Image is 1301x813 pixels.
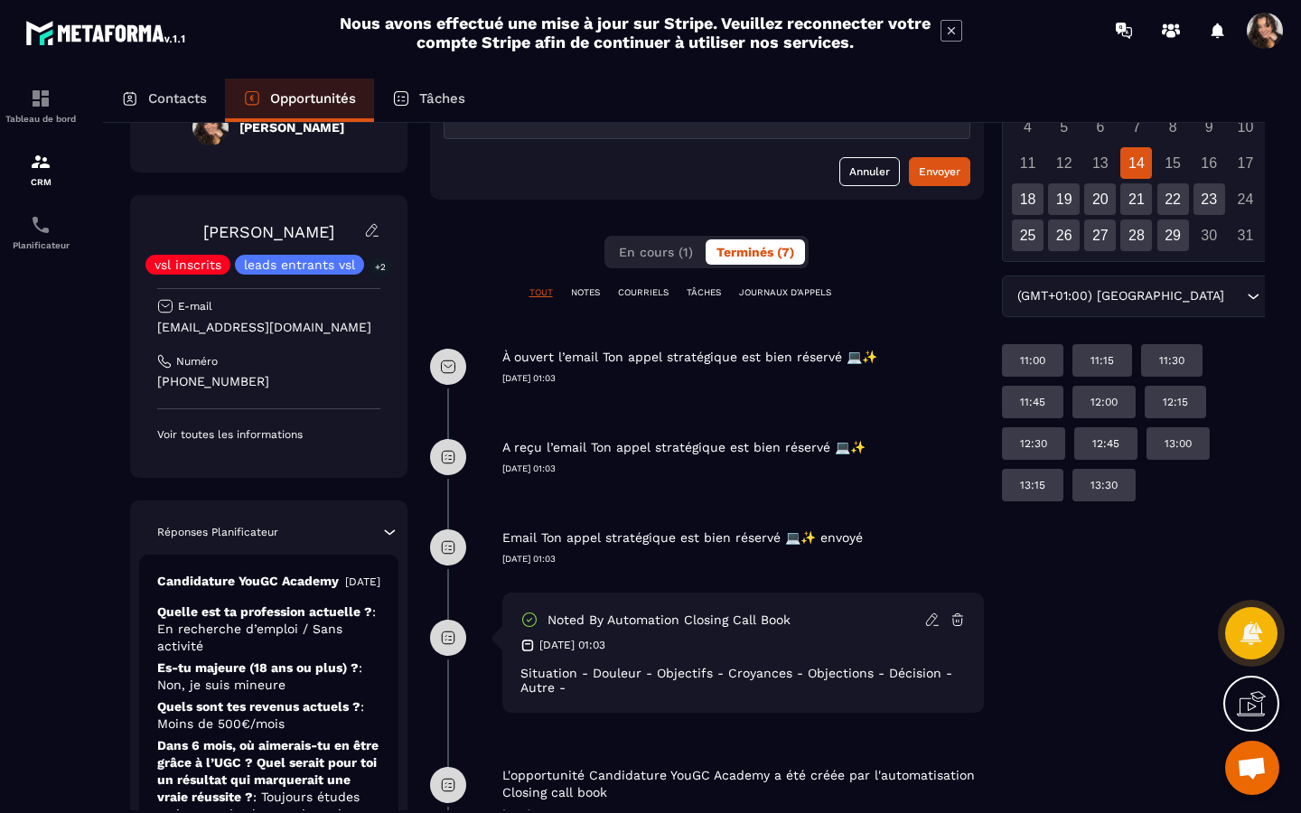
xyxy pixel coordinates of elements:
[529,286,553,299] p: TOUT
[1229,286,1242,306] input: Search for option
[1010,38,1264,251] div: Calendar wrapper
[1048,147,1080,179] div: 12
[5,177,77,187] p: CRM
[1020,353,1045,368] p: 11:00
[419,90,465,107] p: Tâches
[5,137,77,201] a: formationformationCRM
[1230,183,1261,215] div: 24
[5,114,77,124] p: Tableau de bord
[1193,183,1225,215] div: 23
[1084,147,1116,179] div: 13
[1163,395,1188,409] p: 12:15
[270,90,356,107] p: Opportunités
[345,575,380,589] p: [DATE]
[157,373,380,390] p: [PHONE_NUMBER]
[30,151,51,173] img: formation
[502,349,877,366] p: À ouvert l’email Ton appel stratégique est bien réservé 💻✨
[548,612,791,629] p: Noted by automation Closing call book
[1157,147,1189,179] div: 15
[244,258,355,271] p: leads entrants vsl
[1090,478,1118,492] p: 13:30
[5,201,77,264] a: schedulerschedulerPlanificateur
[339,14,931,51] h2: Nous avons effectué une mise à jour sur Stripe. Veuillez reconnecter votre compte Stripe afin de ...
[919,163,960,181] div: Envoyer
[1230,147,1261,179] div: 17
[520,666,966,695] div: Situation - Douleur - Objectifs - Croyances - Objections - Décision - Autre -
[1012,147,1044,179] div: 11
[148,90,207,107] p: Contacts
[225,79,374,122] a: Opportunités
[1010,75,1264,251] div: Calendar days
[909,157,970,186] button: Envoyer
[1012,183,1044,215] div: 18
[154,258,221,271] p: vsl inscrits
[706,239,805,265] button: Terminés (7)
[1048,111,1080,143] div: 5
[1092,436,1119,451] p: 12:45
[1120,183,1152,215] div: 21
[374,79,483,122] a: Tâches
[157,603,380,655] p: Quelle est ta profession actuelle ?
[178,299,212,313] p: E-mail
[1084,183,1116,215] div: 20
[1159,353,1184,368] p: 11:30
[1020,436,1047,451] p: 12:30
[502,463,984,475] p: [DATE] 01:03
[619,245,693,259] span: En cours (1)
[1230,220,1261,251] div: 31
[103,79,225,122] a: Contacts
[539,638,605,652] p: [DATE] 01:03
[1157,183,1189,215] div: 22
[502,529,863,547] p: Email Ton appel stratégique est bien réservé 💻✨ envoyé
[687,286,721,299] p: TÂCHES
[1165,436,1192,451] p: 13:00
[30,214,51,236] img: scheduler
[157,698,380,733] p: Quels sont tes revenus actuels ?
[1120,220,1152,251] div: 28
[1002,276,1272,317] div: Search for option
[1014,286,1229,306] span: (GMT+01:00) [GEOGRAPHIC_DATA]
[1193,147,1225,179] div: 16
[1048,220,1080,251] div: 26
[1090,353,1114,368] p: 11:15
[1012,111,1044,143] div: 4
[157,525,278,539] p: Réponses Planificateur
[1120,147,1152,179] div: 14
[157,573,339,590] p: Candidature YouGC Academy
[1012,220,1044,251] div: 25
[157,659,380,694] p: Es-tu majeure (18 ans ou plus) ?
[1230,111,1261,143] div: 10
[1020,395,1045,409] p: 11:45
[502,767,979,801] p: L'opportunité Candidature YouGC Academy a été créée par l'automatisation Closing call book
[739,286,831,299] p: JOURNAUX D'APPELS
[502,439,866,456] p: A reçu l’email Ton appel stratégique est bien réservé 💻✨
[30,88,51,109] img: formation
[1048,183,1080,215] div: 19
[502,372,984,385] p: [DATE] 01:03
[157,427,380,442] p: Voir toutes les informations
[157,319,380,336] p: [EMAIL_ADDRESS][DOMAIN_NAME]
[203,222,334,241] a: [PERSON_NAME]
[1084,220,1116,251] div: 27
[157,604,376,653] span: : En recherche d’emploi / Sans activité
[1193,220,1225,251] div: 30
[571,286,600,299] p: NOTES
[1225,741,1279,795] a: Ouvrir le chat
[1084,111,1116,143] div: 6
[5,240,77,250] p: Planificateur
[1090,395,1118,409] p: 12:00
[239,120,344,135] h5: [PERSON_NAME]
[369,257,392,276] p: +2
[839,157,900,186] button: Annuler
[1193,111,1225,143] div: 9
[618,286,669,299] p: COURRIELS
[1020,478,1045,492] p: 13:15
[1157,220,1189,251] div: 29
[502,553,984,565] p: [DATE] 01:03
[5,74,77,137] a: formationformationTableau de bord
[608,239,704,265] button: En cours (1)
[1157,111,1189,143] div: 8
[716,245,794,259] span: Terminés (7)
[1120,111,1152,143] div: 7
[25,16,188,49] img: logo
